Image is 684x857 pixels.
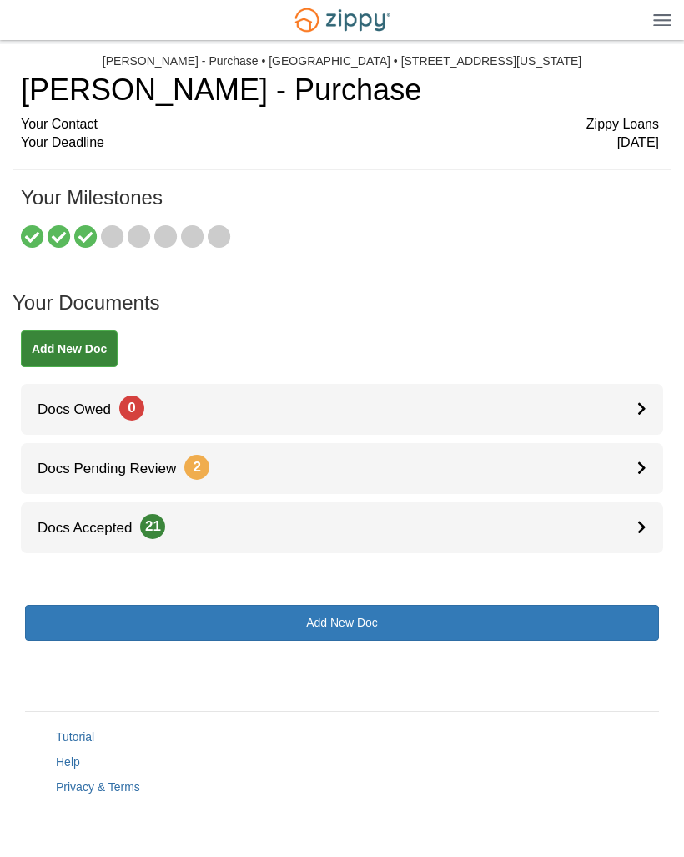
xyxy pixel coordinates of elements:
span: 21 [140,514,165,539]
span: 2 [184,455,209,480]
div: Your Contact [21,115,659,134]
a: Add New Doc [21,330,118,367]
span: 0 [119,396,144,421]
span: Zippy Loans [586,115,659,134]
span: Docs Pending Review [21,461,209,476]
span: Docs Accepted [21,520,165,536]
a: Docs Pending Review2 [21,443,663,494]
a: Docs Accepted21 [21,502,663,553]
span: [DATE] [617,134,659,153]
a: Add New Doc [25,605,659,641]
a: Tutorial [56,730,94,744]
span: Docs Owed [21,401,144,417]
a: Help [56,755,80,769]
h1: [PERSON_NAME] - Purchase [21,73,659,107]
div: [PERSON_NAME] - Purchase • [GEOGRAPHIC_DATA] • [STREET_ADDRESS][US_STATE] [103,54,581,68]
h1: Your Milestones [21,187,659,225]
a: Privacy & Terms [56,780,140,794]
h1: Your Documents [13,292,671,330]
div: Your Deadline [21,134,659,153]
a: Docs Owed0 [21,384,663,435]
img: Mobile Dropdown Menu [653,13,671,26]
